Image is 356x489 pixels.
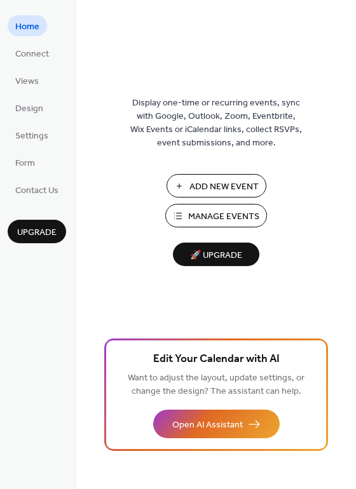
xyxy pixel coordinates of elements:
[8,15,47,36] a: Home
[128,370,305,400] span: Want to adjust the layout, update settings, or change the design? The assistant can help.
[15,102,43,116] span: Design
[181,247,252,264] span: 🚀 Upgrade
[8,179,66,200] a: Contact Us
[8,70,46,91] a: Views
[15,75,39,88] span: Views
[167,174,266,198] button: Add New Event
[173,243,259,266] button: 🚀 Upgrade
[188,210,259,224] span: Manage Events
[15,130,48,143] span: Settings
[189,180,259,194] span: Add New Event
[165,204,267,227] button: Manage Events
[172,419,243,432] span: Open AI Assistant
[153,410,280,438] button: Open AI Assistant
[130,97,302,150] span: Display one-time or recurring events, sync with Google, Outlook, Zoom, Eventbrite, Wix Events or ...
[153,351,280,368] span: Edit Your Calendar with AI
[15,20,39,34] span: Home
[8,152,43,173] a: Form
[8,97,51,118] a: Design
[15,48,49,61] span: Connect
[8,43,57,64] a: Connect
[8,124,56,145] a: Settings
[8,220,66,243] button: Upgrade
[15,184,58,198] span: Contact Us
[15,157,35,170] span: Form
[17,226,57,239] span: Upgrade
